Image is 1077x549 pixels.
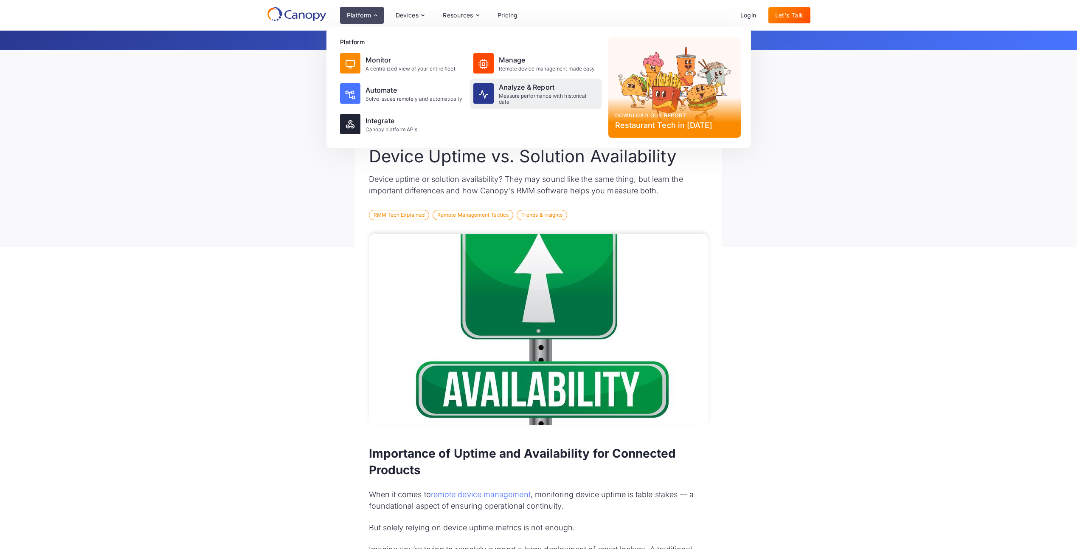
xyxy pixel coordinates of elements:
[396,12,419,18] div: Devices
[366,116,418,126] div: Integrate
[517,210,567,220] div: Trends & Insights
[734,7,763,23] a: Login
[366,66,456,72] div: A centralized view of your entire fleet
[369,445,709,478] h2: ‍
[470,50,602,77] a: ManageRemote device management made easy
[369,522,709,533] p: But solely relying on device uptime metrics is not enough.
[369,489,709,512] p: When it comes to , monitoring device uptime is table stakes — a foundational aspect of ensuring o...
[499,93,598,105] div: Measure performance with historical data
[337,110,468,138] a: IntegrateCanopy platform APIs
[491,7,525,23] a: Pricing
[433,210,513,220] div: Remote Management Tactics
[369,446,676,477] strong: Importance of Uptime and Availability for Connected Products
[443,12,473,18] div: Resources
[340,37,602,46] div: Platform
[499,82,598,92] div: Analyze & Report
[366,85,462,95] div: Automate
[366,96,462,102] div: Solve issues remotely and automatically
[369,173,709,196] p: Device uptime or solution availability? They may sound like the same thing, but learn the importa...
[615,119,734,131] div: Restaurant Tech in [DATE]
[366,127,418,133] div: Canopy platform APIs
[340,7,384,24] div: Platform
[366,55,456,65] div: Monitor
[389,7,431,24] div: Devices
[347,12,371,18] div: Platform
[326,27,751,148] nav: Platform
[499,66,595,72] div: Remote device management made easy
[499,55,595,65] div: Manage
[337,50,468,77] a: MonitorA centralized view of your entire fleet
[768,7,810,23] a: Let's Talk
[337,79,468,109] a: AutomateSolve issues remotely and automatically
[470,79,602,109] a: Analyze & ReportMeasure performance with historical data
[431,490,531,499] a: remote device management
[369,210,429,220] div: RMM Tech Explained
[608,37,741,138] a: Download our reportRestaurant Tech in [DATE]
[369,146,709,167] h1: Device Uptime vs. Solution Availability
[436,7,485,24] div: Resources
[615,112,734,119] div: Download our report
